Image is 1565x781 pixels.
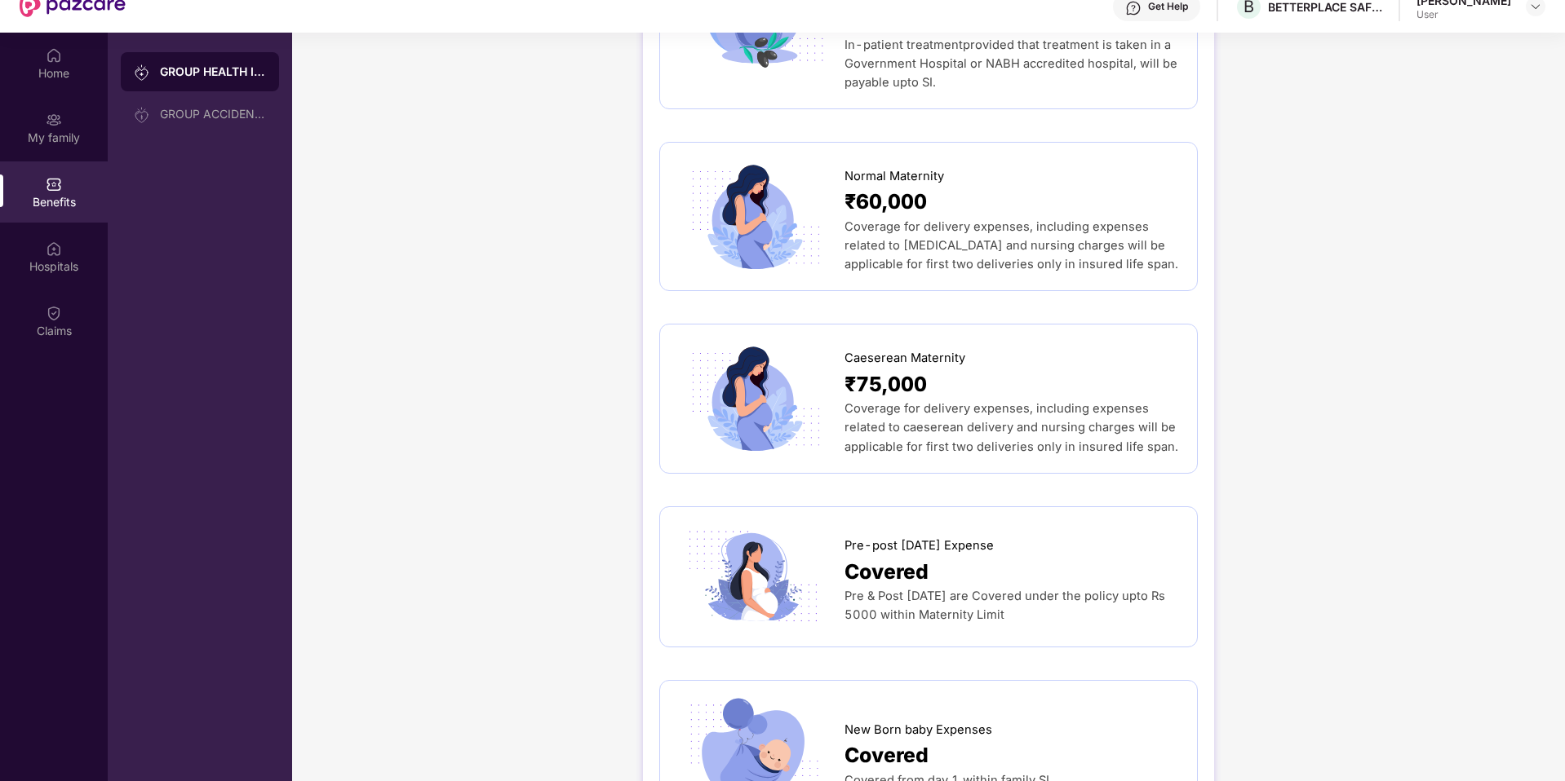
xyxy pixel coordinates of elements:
img: svg+xml;base64,PHN2ZyB3aWR0aD0iMjAiIGhlaWdodD0iMjAiIHZpZXdCb3g9IjAgMCAyMCAyMCIgZmlsbD0ibm9uZSIgeG... [46,112,62,128]
span: New Born baby Expenses [845,721,992,739]
span: Caeserean Maternity [845,349,965,368]
span: ₹60,000 [845,186,927,218]
img: svg+xml;base64,PHN2ZyBpZD0iSG9zcGl0YWxzIiB4bWxucz0iaHR0cDovL3d3dy53My5vcmcvMjAwMC9zdmciIHdpZHRoPS... [46,240,62,257]
img: svg+xml;base64,PHN2ZyBpZD0iQmVuZWZpdHMiIHhtbG5zPSJodHRwOi8vd3d3LnczLm9yZy8yMDAwL3N2ZyIgd2lkdGg9Ij... [46,176,62,192]
img: svg+xml;base64,PHN2ZyBpZD0iSG9tZSIgeG1sbnM9Imh0dHA6Ly93d3cudzMub3JnLzIwMDAvc3ZnIiB3aWR0aD0iMjAiIG... [46,47,62,64]
img: svg+xml;base64,PHN2ZyBpZD0iQ2xhaW0iIHhtbG5zPSJodHRwOi8vd3d3LnczLm9yZy8yMDAwL3N2ZyIgd2lkdGg9IjIwIi... [46,305,62,321]
span: Coverage for delivery expenses, including expenses related to [MEDICAL_DATA] and nursing charges ... [845,219,1178,271]
img: icon [676,523,831,631]
span: ₹75,000 [845,368,927,400]
span: Covered [845,556,929,588]
img: icon [676,163,831,271]
span: Covered [845,739,929,771]
span: Pre-post [DATE] Expense [845,536,994,555]
img: svg+xml;base64,PHN2ZyB3aWR0aD0iMjAiIGhlaWdodD0iMjAiIHZpZXdCb3g9IjAgMCAyMCAyMCIgZmlsbD0ibm9uZSIgeG... [134,64,150,81]
div: GROUP ACCIDENTAL INSURANCE [160,108,266,121]
span: Pre & Post [DATE] are Covered under the policy upto Rs 5000 within Maternity Limit [845,589,1165,622]
img: icon [676,345,831,452]
span: Coverage for delivery expenses, including expenses related to caeserean delivery and nursing char... [845,401,1178,453]
div: GROUP HEALTH INSURANCE [160,64,266,80]
img: svg+xml;base64,PHN2ZyB3aWR0aD0iMjAiIGhlaWdodD0iMjAiIHZpZXdCb3g9IjAgMCAyMCAyMCIgZmlsbD0ibm9uZSIgeG... [134,107,150,123]
span: Normal Maternity [845,167,944,186]
div: User [1416,8,1511,21]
